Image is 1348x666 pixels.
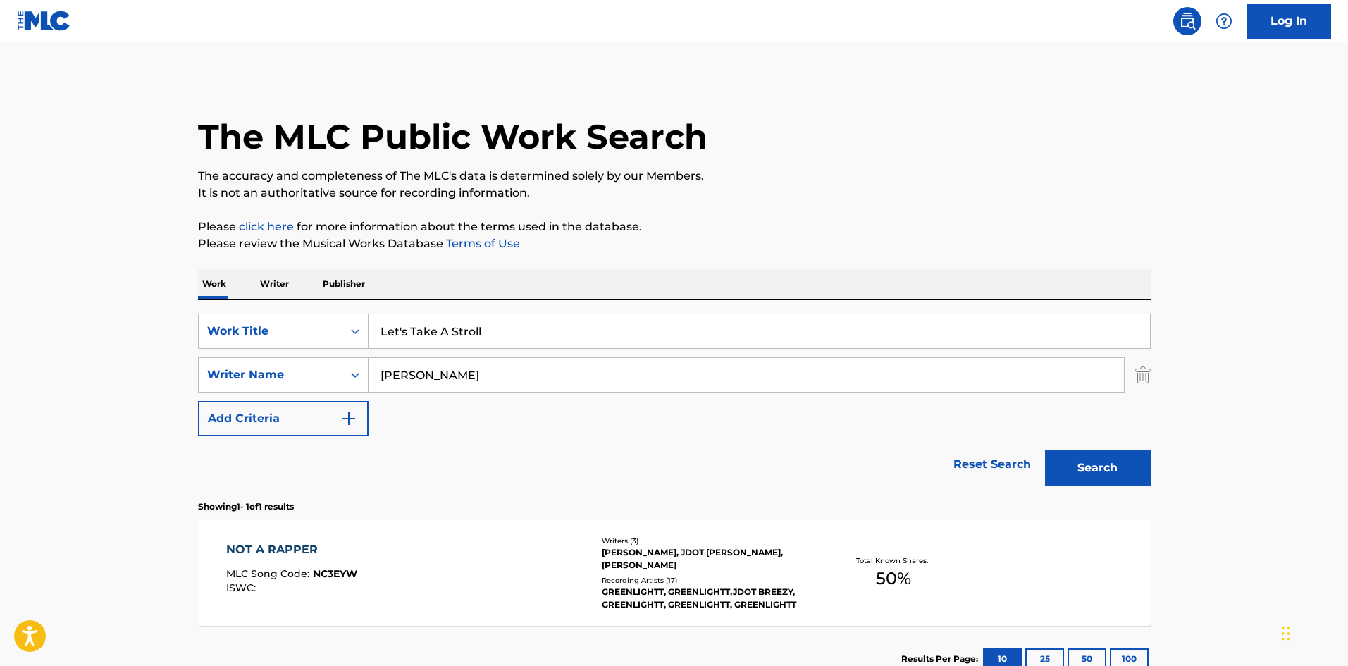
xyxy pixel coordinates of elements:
div: Writer Name [207,366,334,383]
p: Results Per Page: [901,653,982,665]
p: Publisher [319,269,369,299]
span: NC3EYW [313,567,357,580]
p: The accuracy and completeness of The MLC's data is determined solely by our Members. [198,168,1151,185]
span: MLC Song Code : [226,567,313,580]
a: Public Search [1173,7,1201,35]
div: Recording Artists ( 17 ) [602,575,815,586]
img: 9d2ae6d4665cec9f34b9.svg [340,410,357,427]
span: ISWC : [226,581,259,594]
a: Terms of Use [443,237,520,250]
p: Total Known Shares: [856,555,932,566]
img: help [1216,13,1232,30]
p: Please review the Musical Works Database [198,235,1151,252]
a: Log In [1247,4,1331,39]
a: NOT A RAPPERMLC Song Code:NC3EYWISWC:Writers (3)[PERSON_NAME], JDOT [PERSON_NAME], [PERSON_NAME]R... [198,520,1151,626]
img: search [1179,13,1196,30]
img: MLC Logo [17,11,71,31]
a: Reset Search [946,449,1038,480]
iframe: Chat Widget [1278,598,1348,666]
form: Search Form [198,314,1151,493]
div: Work Title [207,323,334,340]
div: Drag [1282,612,1290,655]
div: [PERSON_NAME], JDOT [PERSON_NAME], [PERSON_NAME] [602,546,815,572]
img: Delete Criterion [1135,357,1151,393]
div: Writers ( 3 ) [602,536,815,546]
button: Add Criteria [198,401,369,436]
div: GREENLIGHTT, GREENLIGHTT,JDOT BREEZY, GREENLIGHTT, GREENLIGHTT, GREENLIGHTT [602,586,815,611]
p: Writer [256,269,293,299]
button: Search [1045,450,1151,486]
span: 50 % [876,566,911,591]
a: click here [239,220,294,233]
p: Work [198,269,230,299]
p: Please for more information about the terms used in the database. [198,218,1151,235]
p: It is not an authoritative source for recording information. [198,185,1151,202]
p: Showing 1 - 1 of 1 results [198,500,294,513]
h1: The MLC Public Work Search [198,116,707,158]
div: NOT A RAPPER [226,541,357,558]
div: Help [1210,7,1238,35]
